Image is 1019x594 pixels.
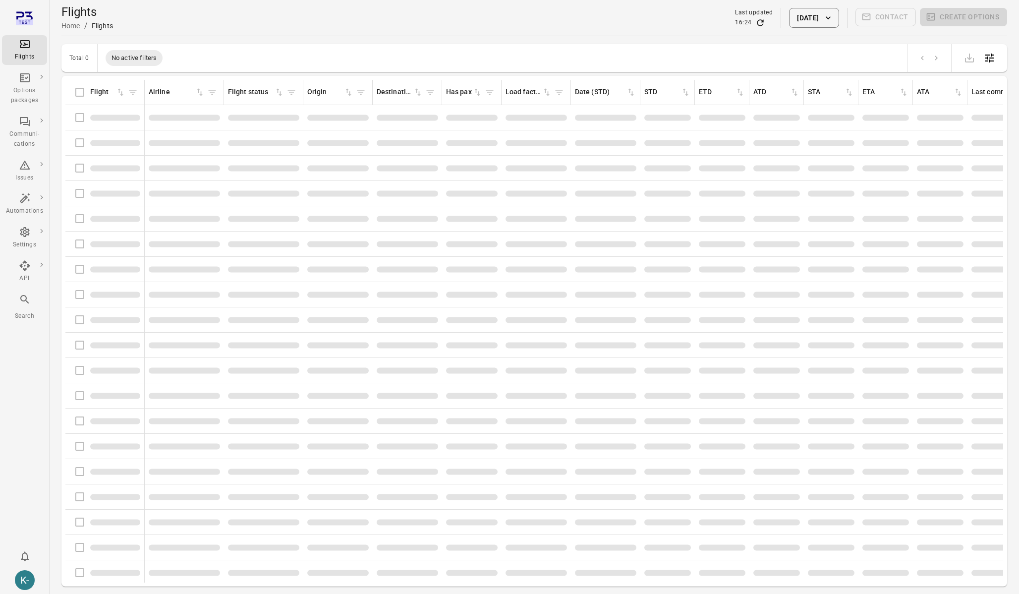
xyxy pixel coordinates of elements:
div: Communi-cations [6,129,43,149]
button: Search [2,291,47,324]
div: Last updated [735,8,773,18]
span: Filter by airline [205,85,220,100]
a: Communi-cations [2,113,47,152]
div: Total 0 [69,55,89,61]
button: [DATE] [789,8,839,28]
div: Automations [6,206,43,216]
div: Flights [92,21,113,31]
div: Options packages [6,86,43,106]
span: Filter by destination [423,85,438,100]
a: Settings [2,223,47,253]
span: Please make a selection to create communications [855,8,916,28]
div: Sort by date (STD) in ascending order [575,87,636,98]
a: Automations [2,189,47,219]
div: Sort by load factor in ascending order [506,87,552,98]
div: Sort by airline in ascending order [149,87,205,98]
div: Sort by STD in ascending order [644,87,690,98]
div: API [6,274,43,284]
div: Settings [6,240,43,250]
span: No active filters [106,53,163,63]
h1: Flights [61,4,113,20]
div: K- [15,570,35,590]
div: Flights [6,52,43,62]
div: Sort by STA in ascending order [808,87,854,98]
a: Issues [2,156,47,186]
button: Kristinn - avilabs [11,566,39,594]
div: 16:24 [735,18,751,28]
li: / [84,20,88,32]
div: Sort by ATA in ascending order [917,87,963,98]
nav: pagination navigation [915,52,943,64]
div: Sort by flight status in ascending order [228,87,284,98]
button: Refresh data [755,18,765,28]
a: API [2,257,47,287]
nav: Breadcrumbs [61,20,113,32]
button: Notifications [15,546,35,566]
div: Sort by destination in ascending order [377,87,423,98]
span: Filter by has pax [482,85,497,100]
div: Sort by flight in ascending order [90,87,125,98]
div: Issues [6,173,43,183]
span: Filter by flight [125,85,140,100]
a: Home [61,22,80,30]
a: Options packages [2,69,47,109]
span: Please make a selection to create an option package [920,8,1007,28]
div: Sort by ATD in ascending order [753,87,799,98]
span: Filter by flight status [284,85,299,100]
div: Search [6,311,43,321]
a: Flights [2,35,47,65]
div: Sort by origin in ascending order [307,87,353,98]
div: Sort by ETA in ascending order [862,87,908,98]
button: Open table configuration [979,48,999,68]
span: Filter by origin [353,85,368,100]
span: Filter by load factor [552,85,566,100]
div: Sort by ETD in ascending order [699,87,745,98]
span: Please make a selection to export [960,53,979,62]
div: Sort by has pax in ascending order [446,87,482,98]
